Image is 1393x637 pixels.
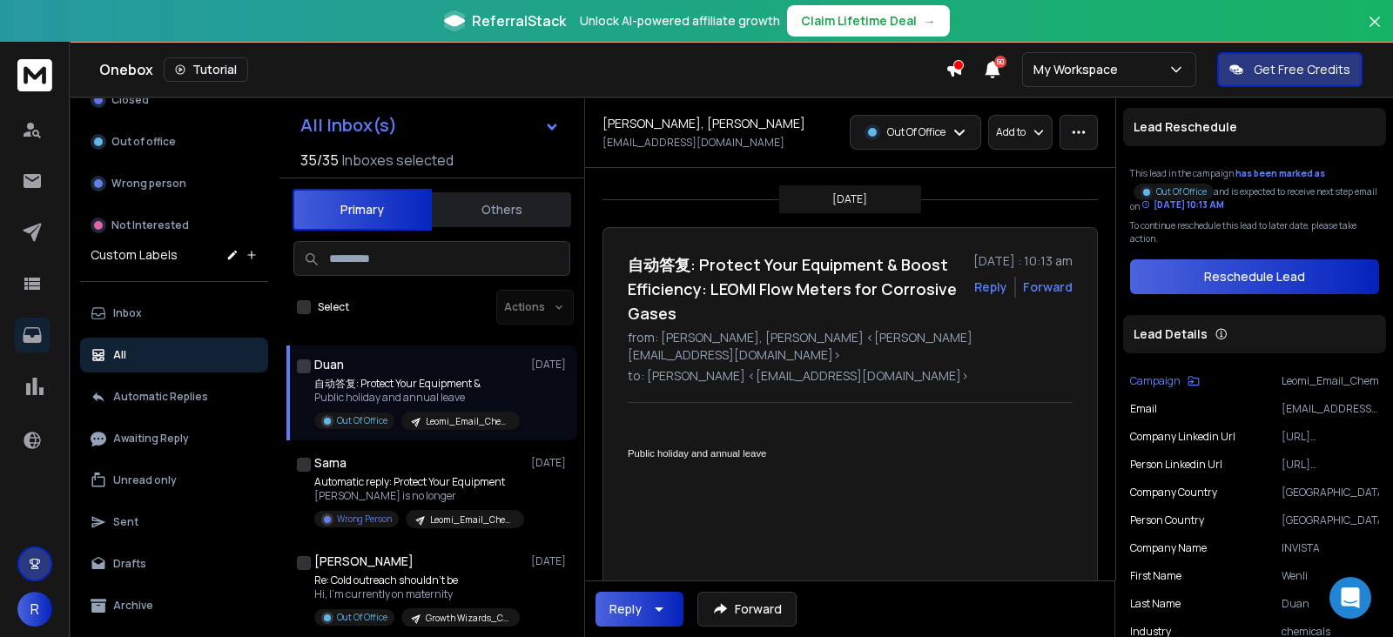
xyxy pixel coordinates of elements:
[628,329,1073,364] p: from: [PERSON_NAME], [PERSON_NAME] <[PERSON_NAME][EMAIL_ADDRESS][DOMAIN_NAME]>
[973,252,1073,270] p: [DATE] : 10:13 am
[91,246,178,264] h3: Custom Labels
[1363,10,1386,52] button: Close banner
[111,218,189,232] p: Not Interested
[531,456,570,470] p: [DATE]
[1023,278,1073,296] div: Forward
[342,150,454,171] h3: Inboxes selected
[1235,167,1325,179] span: has been marked as
[1130,597,1181,611] p: Last Name
[602,115,805,132] h1: [PERSON_NAME], [PERSON_NAME]
[1130,569,1181,583] p: First Name
[80,379,268,414] button: Automatic Replies
[314,377,520,391] p: 自动答复: Protect Your Equipment &
[318,300,349,314] label: Select
[596,592,683,627] button: Reply
[609,600,642,618] div: Reply
[1329,577,1371,619] div: Open Intercom Messenger
[1282,430,1379,444] p: [URL][DOMAIN_NAME]
[1130,458,1222,472] p: Person Linkedin Url
[286,108,574,143] button: All Inbox(s)
[337,513,392,526] p: Wrong Person
[1282,513,1379,527] p: [GEOGRAPHIC_DATA]
[80,338,268,372] button: All
[580,12,780,30] p: Unlock AI-powered affiliate growth
[1134,118,1237,136] p: Lead Reschedule
[80,166,268,201] button: Wrong person
[628,367,1073,385] p: to: [PERSON_NAME] <[EMAIL_ADDRESS][DOMAIN_NAME]>
[113,473,177,487] p: Unread only
[602,136,784,150] p: [EMAIL_ADDRESS][DOMAIN_NAME]
[314,573,520,587] p: Re: Cold outreach shouldn’t be
[432,191,571,229] button: Others
[1130,402,1157,416] p: Email
[996,125,1026,139] p: Add to
[1282,569,1379,583] p: Wenli
[314,356,344,373] h1: Duan
[111,93,149,107] p: Closed
[787,5,950,37] button: Claim Lifetime Deal→
[293,189,432,231] button: Primary
[1130,513,1204,527] p: Person Country
[113,348,126,362] p: All
[887,125,945,139] p: Out Of Office
[1130,541,1207,555] p: Company Name
[111,135,176,149] p: Out of office
[113,515,138,529] p: Sent
[99,57,945,82] div: Onebox
[337,414,387,427] p: Out Of Office
[924,12,936,30] span: →
[300,117,397,134] h1: All Inbox(s)
[314,587,520,601] p: Hi, I'm currently on maternity
[80,124,268,159] button: Out of office
[80,208,268,243] button: Not Interested
[1156,185,1207,198] p: Out Of Office
[113,557,146,571] p: Drafts
[1033,61,1125,78] p: My Workspace
[697,592,797,627] button: Forward
[531,358,570,372] p: [DATE]
[337,611,387,624] p: Out Of Office
[472,10,566,31] span: ReferralStack
[1282,458,1379,472] p: [URL][DOMAIN_NAME]
[314,454,347,472] h1: Sama
[80,463,268,498] button: Unread only
[1282,486,1379,500] p: [GEOGRAPHIC_DATA]
[426,415,509,428] p: Leomi_Email_Chemical
[113,599,153,613] p: Archive
[1282,541,1379,555] p: INVISTA
[426,612,509,625] p: Growth Wizards_Cold Email_UK
[1282,374,1379,388] p: Leomi_Email_Chemical
[1130,374,1200,388] button: Campaign
[974,278,1007,296] button: Reply
[1130,219,1379,245] p: To continue reschedule this lead to later date, please take action.
[1217,52,1363,87] button: Get Free Credits
[1130,486,1217,500] p: Company Country
[80,588,268,623] button: Archive
[314,391,520,405] p: Public holiday and annual leave
[314,553,414,570] h1: [PERSON_NAME]
[430,513,514,526] p: Leomi_Email_Chemical
[113,432,189,446] p: Awaiting Reply
[300,150,339,171] span: 35 / 35
[1130,374,1181,388] p: Campaign
[1254,61,1350,78] p: Get Free Credits
[80,296,268,331] button: Inbox
[1134,325,1208,343] p: Lead Details
[17,592,52,627] button: R
[531,554,570,568] p: [DATE]
[314,475,523,489] p: Automatic reply: Protect Your Equipment
[80,83,268,117] button: Closed
[164,57,248,82] button: Tutorial
[1130,259,1379,294] button: Reschedule Lead
[113,306,142,320] p: Inbox
[1130,167,1379,212] div: This lead in the campaign and is expected to receive next step email on
[80,421,268,456] button: Awaiting Reply
[111,177,186,191] p: Wrong person
[1282,597,1379,611] p: Duan
[832,192,867,206] p: [DATE]
[314,489,523,503] p: [PERSON_NAME] is no longer
[80,546,268,581] button: Drafts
